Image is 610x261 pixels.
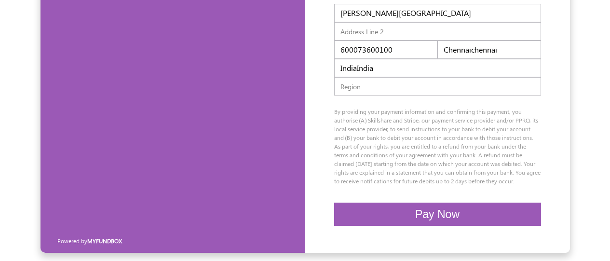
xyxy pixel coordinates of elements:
[334,77,541,96] input: Region
[415,208,460,220] span: Pay Now
[334,203,541,226] button: Pay Now
[48,229,178,253] div: Powered by
[334,41,438,59] input: Postal code
[334,22,541,41] input: Address Line 2
[437,41,541,59] input: City
[334,59,541,77] input: Country
[87,237,122,245] a: MYFUNDBOX
[327,107,548,193] div: By providing your payment information and confirming this payment, you authorise (A) Skillshare a...
[334,4,541,22] input: Address Line 1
